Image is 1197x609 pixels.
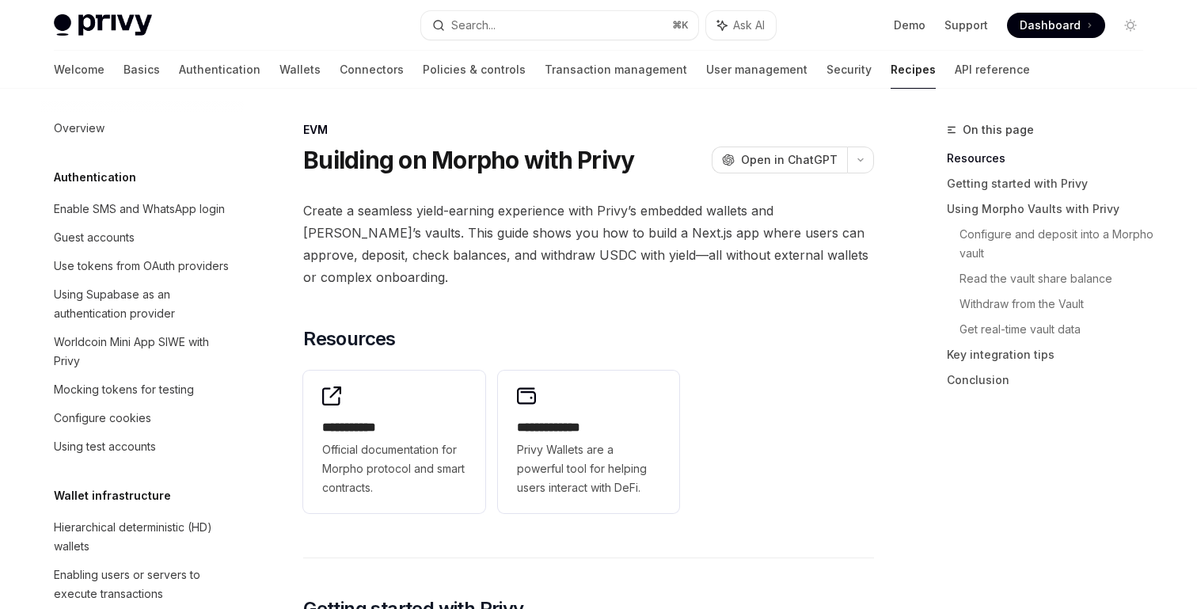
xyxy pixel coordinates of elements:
h5: Authentication [54,168,136,187]
div: Enabling users or servers to execute transactions [54,565,234,603]
a: Policies & controls [423,51,526,89]
div: Use tokens from OAuth providers [54,257,229,276]
div: Mocking tokens for testing [54,380,194,399]
a: Overview [41,114,244,143]
a: **** **** *Official documentation for Morpho protocol and smart contracts. [303,371,485,513]
a: API reference [955,51,1030,89]
a: Basics [123,51,160,89]
span: Create a seamless yield-earning experience with Privy’s embedded wallets and [PERSON_NAME]’s vaul... [303,200,874,288]
a: Demo [894,17,925,33]
span: Privy Wallets are a powerful tool for helping users interact with DeFi. [517,440,661,497]
div: Guest accounts [54,228,135,247]
div: Search... [451,16,496,35]
a: Using test accounts [41,432,244,461]
a: Resources [947,146,1156,171]
a: Withdraw from the Vault [959,291,1156,317]
span: ⌘ K [672,19,689,32]
a: Key integration tips [947,342,1156,367]
a: Recipes [891,51,936,89]
h1: Building on Morpho with Privy [303,146,634,174]
a: Getting started with Privy [947,171,1156,196]
div: Hierarchical deterministic (HD) wallets [54,518,234,556]
a: Transaction management [545,51,687,89]
a: Enable SMS and WhatsApp login [41,195,244,223]
a: Mocking tokens for testing [41,375,244,404]
span: Official documentation for Morpho protocol and smart contracts. [322,440,466,497]
a: Get real-time vault data [959,317,1156,342]
span: Dashboard [1020,17,1081,33]
button: Ask AI [706,11,776,40]
a: Use tokens from OAuth providers [41,252,244,280]
a: Configure and deposit into a Morpho vault [959,222,1156,266]
a: Configure cookies [41,404,244,432]
div: Using test accounts [54,437,156,456]
div: Worldcoin Mini App SIWE with Privy [54,333,234,371]
span: On this page [963,120,1034,139]
a: Welcome [54,51,104,89]
a: Security [826,51,872,89]
a: Read the vault share balance [959,266,1156,291]
span: Ask AI [733,17,765,33]
a: Conclusion [947,367,1156,393]
a: Guest accounts [41,223,244,252]
button: Toggle dark mode [1118,13,1143,38]
span: Resources [303,326,396,352]
button: Open in ChatGPT [712,147,847,173]
a: Using Supabase as an authentication provider [41,280,244,328]
a: **** **** ***Privy Wallets are a powerful tool for helping users interact with DeFi. [498,371,680,513]
span: Open in ChatGPT [741,152,838,168]
div: Enable SMS and WhatsApp login [54,200,225,219]
a: Using Morpho Vaults with Privy [947,196,1156,222]
a: Dashboard [1007,13,1105,38]
a: Support [944,17,988,33]
a: Authentication [179,51,260,89]
a: Connectors [340,51,404,89]
a: Enabling users or servers to execute transactions [41,561,244,608]
h5: Wallet infrastructure [54,486,171,505]
a: User management [706,51,807,89]
div: Configure cookies [54,409,151,428]
a: Wallets [279,51,321,89]
a: Worldcoin Mini App SIWE with Privy [41,328,244,375]
a: Hierarchical deterministic (HD) wallets [41,513,244,561]
div: Using Supabase as an authentication provider [54,285,234,323]
button: Search...⌘K [421,11,698,40]
div: Overview [54,119,104,138]
img: light logo [54,14,152,36]
div: EVM [303,122,874,138]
